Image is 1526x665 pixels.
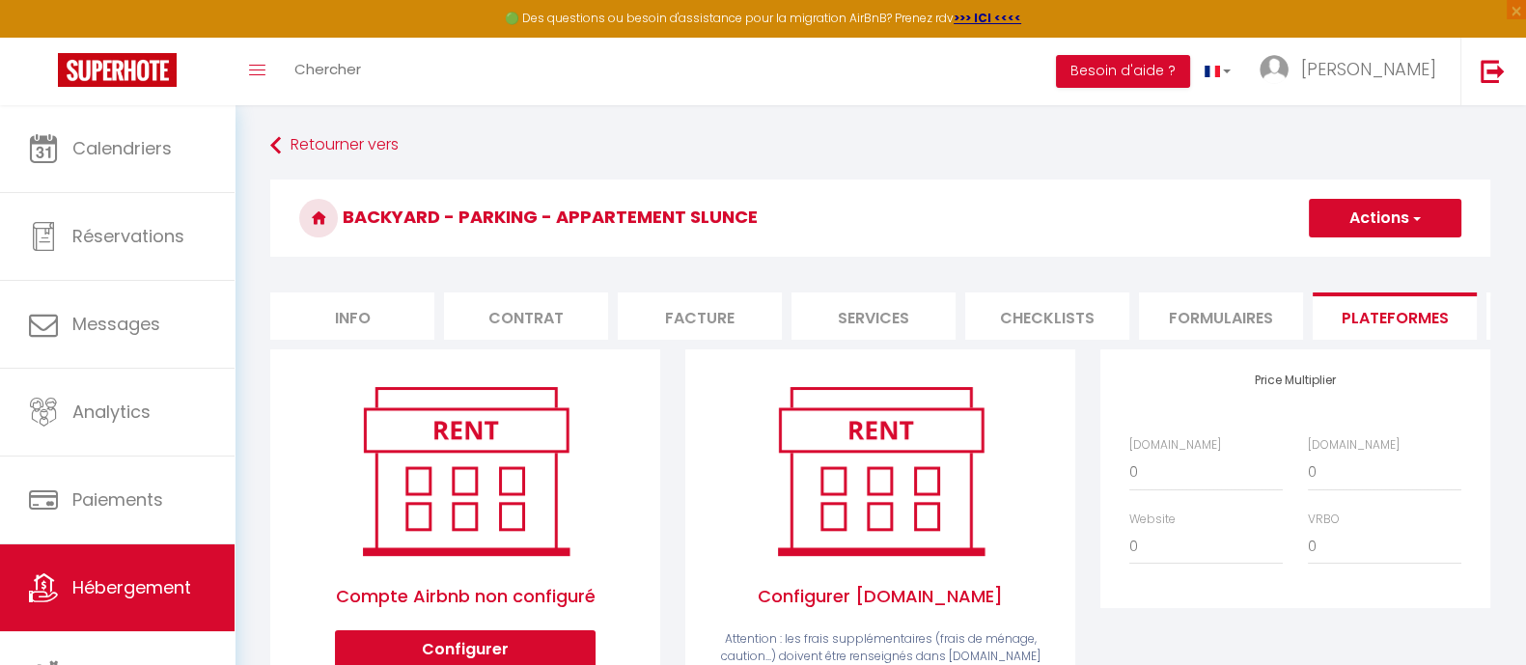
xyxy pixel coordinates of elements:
span: Configurer [DOMAIN_NAME] [714,564,1046,629]
li: Checklists [965,292,1129,340]
span: Réservations [72,224,184,248]
button: Actions [1309,199,1461,237]
img: rent.png [343,378,589,564]
span: Hébergement [72,575,191,599]
a: ... [PERSON_NAME] [1245,38,1460,105]
img: Super Booking [58,53,177,87]
span: Calendriers [72,136,172,160]
li: Contrat [444,292,608,340]
span: Compte Airbnb non configuré [299,564,631,629]
a: Retourner vers [270,128,1490,163]
li: Facture [618,292,782,340]
span: Attention : les frais supplémentaires (frais de ménage, caution...) doivent être renseignés dans ... [721,630,1040,665]
h3: backyard - Parking - Appartement Slunce [270,180,1490,257]
img: ... [1260,55,1289,84]
a: Chercher [280,38,375,105]
label: Website [1129,511,1176,529]
span: Chercher [294,59,361,79]
span: Messages [72,312,160,336]
a: >>> ICI <<<< [954,10,1021,26]
li: Formulaires [1139,292,1303,340]
label: [DOMAIN_NAME] [1129,436,1221,455]
button: Besoin d'aide ? [1056,55,1190,88]
li: Plateformes [1313,292,1477,340]
h4: Price Multiplier [1129,374,1461,387]
span: [PERSON_NAME] [1301,57,1436,81]
label: VRBO [1308,511,1340,529]
span: Paiements [72,487,163,512]
li: Services [791,292,956,340]
img: logout [1481,59,1505,83]
img: rent.png [758,378,1004,564]
li: Info [270,292,434,340]
label: [DOMAIN_NAME] [1308,436,1400,455]
span: Analytics [72,400,151,424]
